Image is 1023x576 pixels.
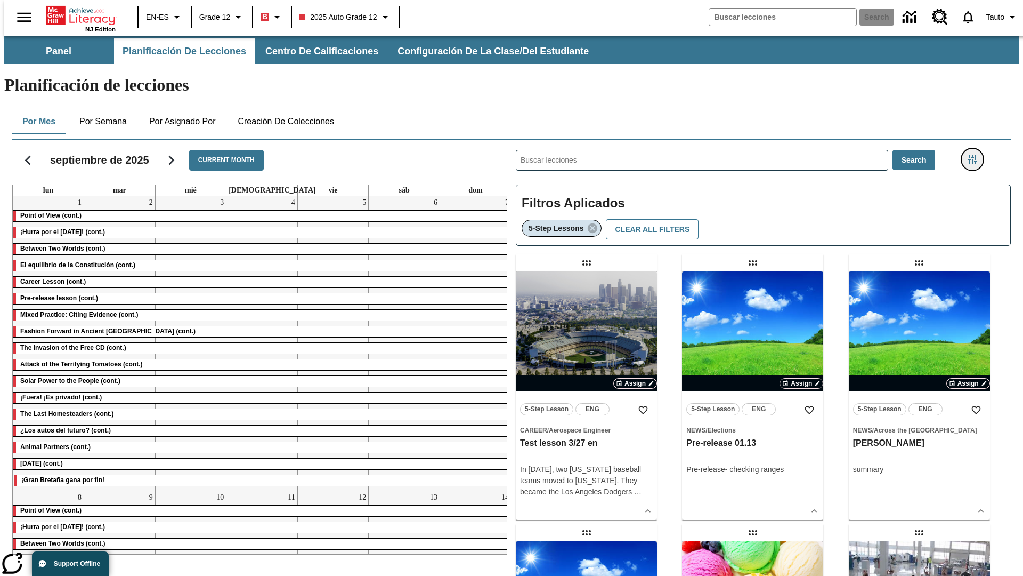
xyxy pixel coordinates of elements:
[46,5,116,26] a: Portada
[12,109,66,134] button: Por mes
[32,551,109,576] button: Support Offline
[229,109,343,134] button: Creación de colecciones
[5,38,112,64] button: Panel
[396,185,411,196] a: sábado
[4,38,598,64] div: Subbarra de navegación
[13,442,511,453] div: Animal Partners (cont.)
[76,196,84,209] a: 1 de septiembre de 2025
[41,185,55,196] a: lunes
[954,3,982,31] a: Notificaciones
[742,403,776,415] button: ENG
[85,26,116,33] span: NJ Edition
[20,540,105,547] span: Between Two Worlds (cont.)
[46,4,116,33] div: Portada
[686,438,819,449] h3: Pre-release 01.13
[356,491,368,504] a: 12 de septiembre de 2025
[946,378,990,389] button: Assign Elegir fechas
[20,327,196,335] span: Fashion Forward in Ancient Rome (cont.)
[13,227,511,238] div: ¡Hurra por el Día de la Constitución! (cont.)
[257,38,387,64] button: Centro de calificaciones
[123,45,246,58] span: Planificación de lecciones
[613,378,657,389] button: Assign Elegir fechas
[13,326,511,337] div: Fashion Forward in Ancient Rome (cont.)
[800,401,819,420] button: Añadir a mis Favoritas
[76,491,84,504] a: 8 de septiembre de 2025
[503,196,511,209] a: 7 de septiembre de 2025
[925,3,954,31] a: Centro de recursos, Se abrirá en una pestaña nueva.
[369,196,440,491] td: 6 de septiembre de 2025
[466,185,484,196] a: domingo
[962,149,983,170] button: Menú lateral de filtros
[520,464,653,498] div: In [DATE], two [US_STATE] baseball teams moved to [US_STATE]. They became the Los Angeles Dodgers
[141,109,224,134] button: Por asignado por
[499,491,511,504] a: 14 de septiembre de 2025
[13,277,511,287] div: Career Lesson (cont.)
[911,524,928,541] div: Lección arrastrable: Test pre-release 21
[13,293,511,304] div: Pre-release lesson (cont.)
[20,311,138,318] span: Mixed Practice: Citing Evidence (cont.)
[142,7,188,27] button: Language: EN-ES, Selecciona un idioma
[13,359,511,370] div: Attack of the Terrifying Tomatoes (cont.)
[20,278,86,285] span: Career Lesson (cont.)
[516,185,1011,246] div: Filtros Aplicados
[752,404,766,415] span: ENG
[686,425,819,436] span: Tema: News/Elections
[226,196,298,491] td: 4 de septiembre de 2025
[578,524,595,541] div: Lección arrastrable: Ready step order
[516,271,657,520] div: lesson details
[158,147,185,174] button: Seguir
[214,491,226,504] a: 10 de septiembre de 2025
[218,196,226,209] a: 3 de septiembre de 2025
[360,196,368,209] a: 5 de septiembre de 2025
[522,190,1005,217] h2: Filtros Aplicados
[806,503,822,519] button: Ver más
[522,220,602,237] div: Eliminar 5-Step Lessons el ítem seleccionado del filtro
[634,487,642,496] span: …
[20,443,91,451] span: Animal Partners (cont.)
[155,196,226,491] td: 3 de septiembre de 2025
[262,10,267,23] span: B
[896,3,925,32] a: Centro de información
[50,154,149,166] h2: septiembre de 2025
[744,254,761,271] div: Lección arrastrable: Pre-release 01.13
[289,196,297,209] a: 4 de septiembre de 2025
[13,211,511,221] div: Point of View (cont.)
[46,45,71,58] span: Panel
[586,404,599,415] span: ENG
[908,403,943,415] button: ENG
[624,379,646,388] span: Assign
[13,244,511,254] div: Between Two Worlds (cont.)
[708,427,736,434] span: Elections
[709,9,856,26] input: search field
[13,409,511,420] div: The Last Homesteaders (cont.)
[13,426,511,436] div: ¿Los autos del futuro? (cont.)
[13,343,511,354] div: The Invasion of the Free CD (cont.)
[853,438,986,449] h3: olga inkwell
[286,491,297,504] a: 11 de septiembre de 2025
[189,150,264,171] button: Current Month
[4,36,1019,64] div: Subbarra de navegación
[20,361,143,368] span: Attack of the Terrifying Tomatoes (cont.)
[195,7,249,27] button: Grado: Grade 12, Elige un grado
[183,185,199,196] a: miércoles
[520,438,653,449] h3: Test lesson 3/27 en
[520,427,547,434] span: Career
[4,75,1019,95] h1: Planificación de lecciones
[389,38,597,64] button: Configuración de la clase/del estudiante
[428,491,440,504] a: 13 de septiembre de 2025
[20,377,120,385] span: Solar Power to the People (cont.)
[853,425,986,436] span: Tema: News/Across the US
[20,228,105,236] span: ¡Hurra por el Día de la Constitución! (cont.)
[111,185,128,196] a: martes
[13,506,511,516] div: Point of View (cont.)
[691,404,735,415] span: 5-Step Lesson
[853,464,986,475] div: summary
[21,476,104,484] span: ¡Gran Bretaña gana por fin!
[20,294,98,302] span: Pre-release lesson (cont.)
[326,185,339,196] a: viernes
[265,45,378,58] span: Centro de calificaciones
[957,379,979,388] span: Assign
[199,12,230,23] span: Grade 12
[20,507,82,514] span: Point of View (cont.)
[20,394,102,401] span: ¡Fuera! ¡Es privado! (cont.)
